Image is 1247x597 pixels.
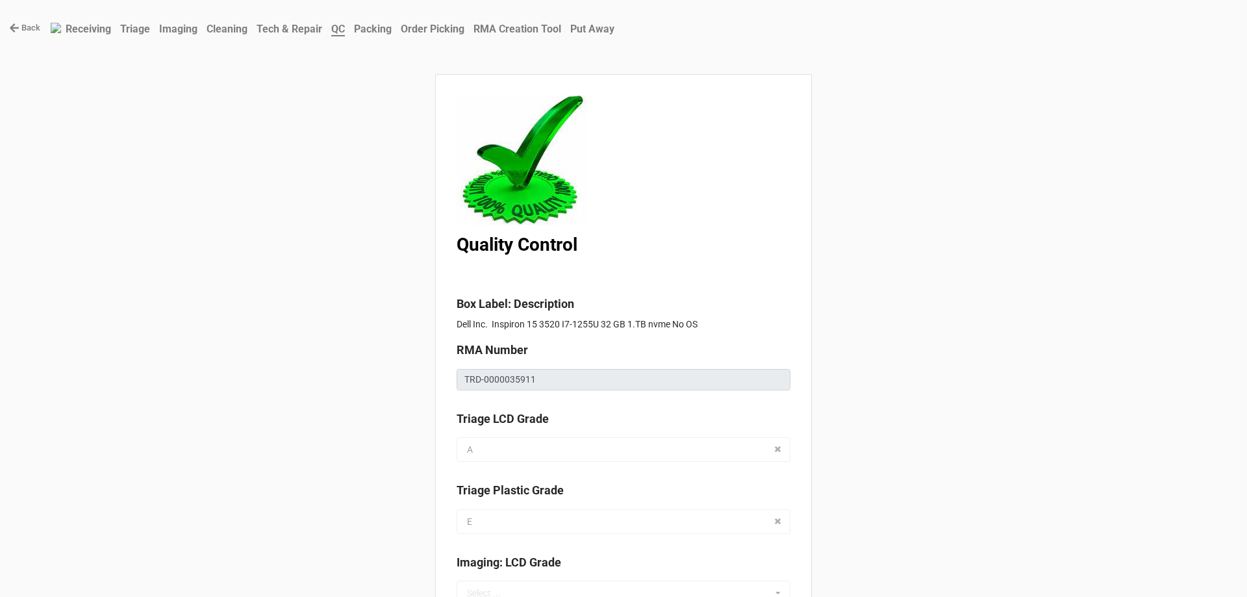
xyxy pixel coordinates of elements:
b: Box Label: Description [457,297,574,311]
b: RMA Creation Tool [473,23,561,35]
b: Cleaning [207,23,247,35]
img: user-attachments%2Flegacy%2Fextension-attachments%2Fxk2VnkDGhI%2FQuality_Check.jpg [457,95,586,225]
a: Packing [349,16,396,42]
a: Receiving [61,16,116,42]
p: Dell Inc. Inspiron 15 3520 I7-1255U 32 GB 1.TB nvme No OS [457,318,790,331]
label: Triage LCD Grade [457,410,549,428]
a: Imaging [155,16,202,42]
b: Imaging [159,23,197,35]
b: Packing [354,23,392,35]
a: RMA Creation Tool [469,16,566,42]
a: Order Picking [396,16,469,42]
a: Put Away [566,16,619,42]
b: Triage [120,23,150,35]
a: Back [9,21,40,34]
b: QC [331,23,345,36]
img: RexiLogo.png [51,23,61,33]
a: Cleaning [202,16,252,42]
b: Put Away [570,23,614,35]
label: Triage Plastic Grade [457,481,564,500]
a: Tech & Repair [252,16,327,42]
label: RMA Number [457,341,528,359]
b: Order Picking [401,23,464,35]
b: Tech & Repair [257,23,322,35]
a: QC [327,16,349,42]
label: Imaging: LCD Grade [457,553,561,572]
a: Triage [116,16,155,42]
b: Receiving [66,23,111,35]
b: Quality Control [457,234,577,255]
